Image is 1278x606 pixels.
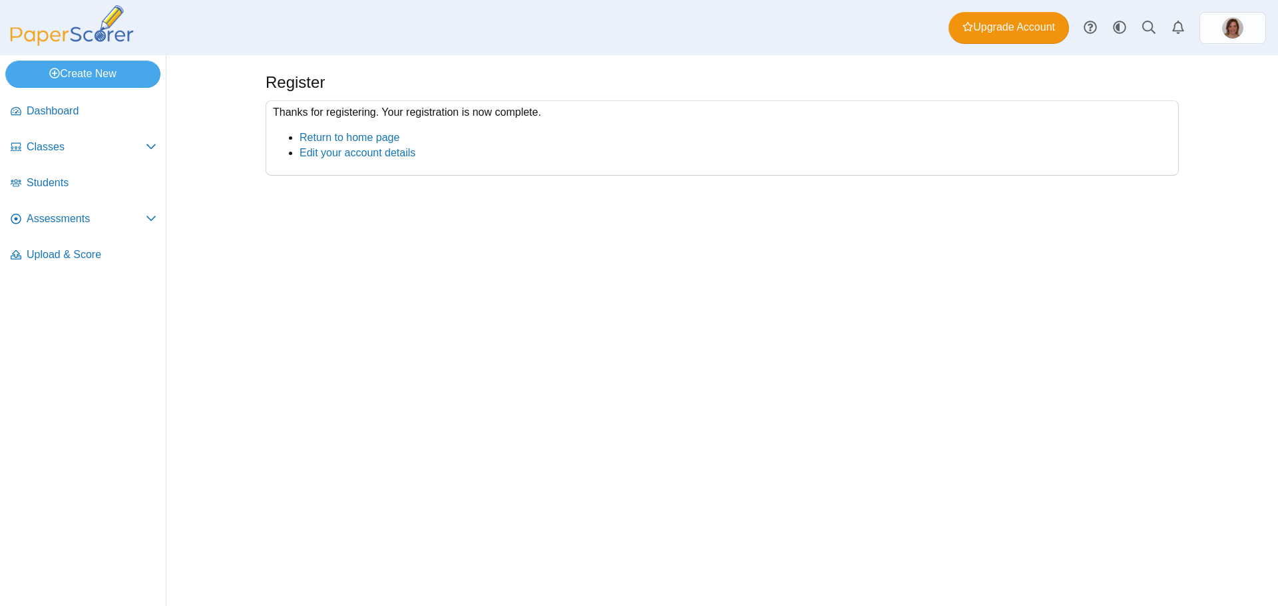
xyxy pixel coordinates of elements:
span: Students [27,176,156,190]
div: Thanks for registering. Your registration is now complete. [266,100,1179,176]
img: ps.dGvftAh6Ng4zst4U [1222,17,1243,39]
a: Return to home page [300,132,399,143]
a: Students [5,168,162,200]
span: Dashboard [27,104,156,118]
a: ps.dGvftAh6Ng4zst4U [1199,12,1266,44]
a: Create New [5,61,160,87]
a: Upload & Score [5,239,162,271]
span: Assessments [27,212,146,226]
a: Classes [5,132,162,164]
span: Classes [27,140,146,154]
span: Upgrade Account [962,20,1055,35]
span: Michele Jones [1222,17,1243,39]
a: Assessments [5,204,162,235]
h1: Register [266,71,325,94]
span: Upload & Score [27,247,156,262]
img: PaperScorer [5,5,138,46]
a: PaperScorer [5,37,138,48]
a: Dashboard [5,96,162,128]
a: Edit your account details [300,147,415,158]
a: Upgrade Account [949,12,1069,44]
a: Alerts [1164,13,1193,43]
